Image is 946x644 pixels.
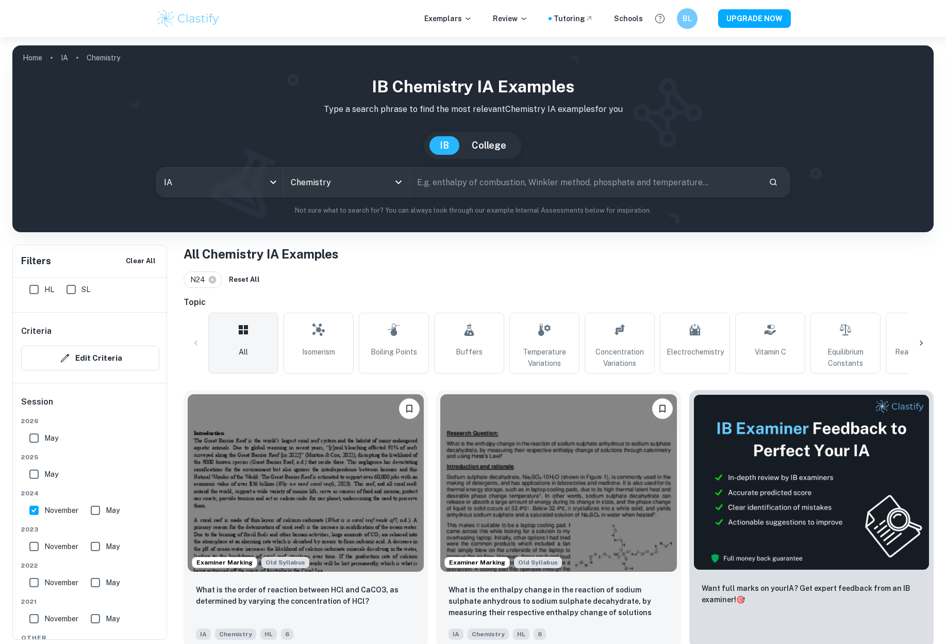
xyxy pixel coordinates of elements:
[554,13,593,24] a: Tutoring
[61,51,68,65] a: IA
[429,136,459,155] button: IB
[44,284,54,295] span: HL
[651,10,669,27] button: Help and Feedback
[87,52,120,63] p: Chemistry
[21,453,159,462] span: 2025
[667,346,724,358] span: Electrochemistry
[391,175,406,189] button: Open
[449,584,668,619] p: What is the enthalpy change in the reaction of sodium sulphate anhydrous to sodium sulphate decah...
[106,577,120,588] span: May
[765,173,782,191] button: Search
[261,557,309,568] span: Old Syllabus
[44,432,58,444] span: May
[468,629,509,640] span: Chemistry
[192,558,257,567] span: Examiner Marking
[652,398,673,419] button: Bookmark
[215,629,256,640] span: Chemistry
[399,398,420,419] button: Bookmark
[21,346,159,371] button: Edit Criteria
[461,136,517,155] button: College
[21,561,159,570] span: 2022
[184,296,934,309] h6: Topic
[514,557,562,568] div: Starting from the May 2025 session, the Chemistry IA requirements have changed. It's OK to refer ...
[445,558,509,567] span: Examiner Marking
[226,272,262,287] button: Reset All
[493,13,528,24] p: Review
[21,396,159,416] h6: Session
[302,346,335,358] span: Isomerism
[21,525,159,534] span: 2023
[514,557,562,568] span: Old Syllabus
[260,629,277,640] span: HL
[736,595,745,604] span: 🎯
[513,629,529,640] span: HL
[456,346,483,358] span: Buffers
[702,583,921,605] p: Want full marks on your IA ? Get expert feedback from an IB examiner!
[44,541,78,552] span: November
[156,8,221,29] img: Clastify logo
[261,557,309,568] div: Starting from the May 2025 session, the Chemistry IA requirements have changed. It's OK to refer ...
[755,346,786,358] span: Vitamin C
[718,9,791,28] button: UPGRADE NOW
[44,505,78,516] span: November
[157,168,283,197] div: IA
[106,613,120,624] span: May
[21,416,159,426] span: 2026
[12,45,934,232] img: profile cover
[589,346,650,369] span: Concentration Variations
[184,271,222,288] div: N24
[371,346,417,358] span: Boiling Points
[44,613,78,624] span: November
[106,505,120,516] span: May
[614,13,643,24] a: Schools
[44,577,78,588] span: November
[281,629,293,640] span: 6
[21,205,925,216] p: Not sure what to search for? You can always look through our example Internal Assessments below f...
[188,394,424,572] img: Chemistry IA example thumbnail: What is the order of reaction between HC
[21,74,925,99] h1: IB Chemistry IA examples
[21,325,52,337] h6: Criteria
[424,13,472,24] p: Exemplars
[190,274,210,285] span: N24
[23,51,42,65] a: Home
[693,394,930,570] img: Thumbnail
[196,629,211,640] span: IA
[815,346,876,369] span: Equilibrium Constants
[44,469,58,480] span: May
[106,541,120,552] span: May
[21,633,159,642] span: Other
[21,489,159,498] span: 2024
[184,245,934,263] h1: All Chemistry IA Examples
[239,346,248,358] span: All
[21,103,925,116] p: Type a search phrase to find the most relevant Chemistry IA examples for you
[21,597,159,606] span: 2021
[410,168,760,197] input: E.g. enthalpy of combustion, Winkler method, phosphate and temperature...
[449,629,463,640] span: IA
[677,8,698,29] button: BL
[196,584,416,607] p: What is the order of reaction between HCl and CaCO3, as determined by varying the concentration o...
[81,284,90,295] span: SL
[534,629,546,640] span: 6
[514,346,575,369] span: Temperature Variations
[681,13,693,24] h6: BL
[440,394,676,572] img: Chemistry IA example thumbnail: What is the enthalpy change in the react
[21,254,51,268] h6: Filters
[123,253,158,269] button: Clear All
